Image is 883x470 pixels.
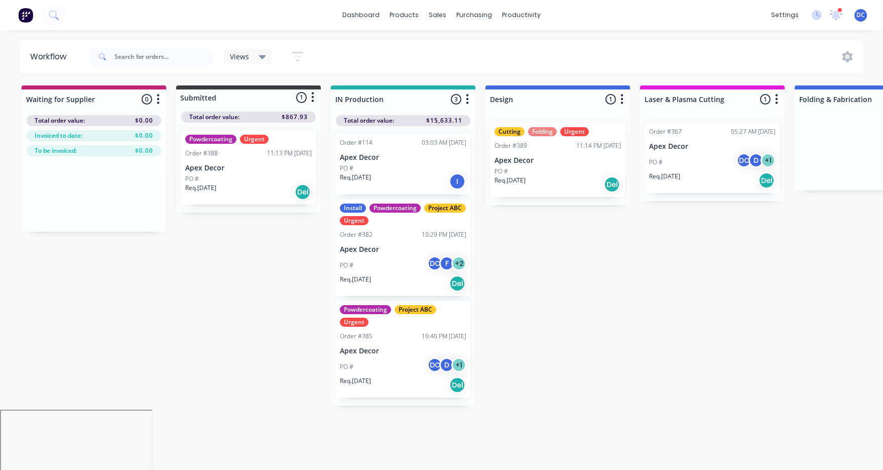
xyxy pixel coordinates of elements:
[340,332,372,341] div: Order #385
[560,127,589,136] div: Urgent
[267,149,312,158] div: 11:13 PM [DATE]
[35,146,77,155] span: To be invoiced:
[340,173,371,182] p: Req. [DATE]
[649,158,663,167] p: PO #
[340,275,371,284] p: Req. [DATE]
[340,204,366,213] div: Install
[576,141,621,150] div: 11:14 PM [DATE]
[336,301,470,398] div: PowdercoatingProject ABCUrgentOrder #38510:40 PM [DATE]Apex DecorPO #DCD+1Req.[DATE]Del
[240,135,269,144] div: Urgent
[427,357,442,372] div: DC
[340,261,353,270] p: PO #
[731,127,776,136] div: 05:27 AM [DATE]
[449,377,465,393] div: Del
[766,8,804,23] div: settings
[181,131,316,205] div: PowdercoatingUrgentOrder #38811:13 PM [DATE]Apex DecorPO #Req.[DATE]Del
[604,176,620,193] div: Del
[230,51,249,62] span: Views
[451,256,466,271] div: + 2
[748,153,764,168] div: D
[30,51,71,63] div: Workflow
[340,216,368,225] div: Urgent
[295,184,311,200] div: Del
[369,204,421,213] div: Powdercoating
[497,8,546,23] div: productivity
[340,305,391,314] div: Powdercoating
[426,116,462,125] span: $15,633.11
[422,332,466,341] div: 10:40 PM [DATE]
[340,164,353,173] p: PO #
[439,357,454,372] div: D
[494,156,621,165] p: Apex Decor
[490,123,625,197] div: CuttingFoldingUrgentOrder #38911:14 PM [DATE]Apex DecorPO #Req.[DATE]Del
[340,245,466,254] p: Apex Decor
[336,200,470,296] div: InstallPowdercoatingProject ABCUrgentOrder #38210:29 PM [DATE]Apex DecorPO #DCF+2Req.[DATE]Del
[736,153,751,168] div: DC
[494,176,526,185] p: Req. [DATE]
[759,172,775,189] div: Del
[35,116,85,125] span: Total order value:
[185,149,218,158] div: Order #388
[340,362,353,371] p: PO #
[336,134,470,195] div: Order #11403:03 AM [DATE]Apex DecorPO #Req.[DATE]I
[340,153,466,162] p: Apex Decor
[189,113,239,122] span: Total order value:
[135,146,153,155] span: $0.00
[528,127,557,136] div: Folding
[451,8,497,23] div: purchasing
[449,275,465,292] div: Del
[185,164,312,172] p: Apex Decor
[494,127,525,136] div: Cutting
[114,47,214,67] input: Search for orders...
[649,127,682,136] div: Order #367
[340,377,371,386] p: Req. [DATE]
[340,138,372,147] div: Order #114
[422,230,466,239] div: 10:29 PM [DATE]
[282,113,308,122] span: $867.93
[340,347,466,355] p: Apex Decor
[439,256,454,271] div: F
[337,8,385,23] a: dashboard
[135,116,153,125] span: $0.00
[494,167,508,176] p: PO #
[856,11,865,20] span: DC
[340,230,372,239] div: Order #382
[185,174,199,183] p: PO #
[451,357,466,372] div: + 1
[649,142,776,151] p: Apex Decor
[18,8,33,23] img: Factory
[761,153,776,168] div: + 1
[185,183,216,193] p: Req. [DATE]
[427,256,442,271] div: DC
[424,8,451,23] div: sales
[135,131,153,140] span: $0.00
[424,204,466,213] div: Project ABC
[340,318,368,327] div: Urgent
[449,173,465,190] div: I
[385,8,424,23] div: products
[649,172,680,181] p: Req. [DATE]
[422,138,466,147] div: 03:03 AM [DATE]
[395,305,436,314] div: Project ABC
[344,116,394,125] span: Total order value:
[645,123,780,193] div: Order #36705:27 AM [DATE]Apex DecorPO #DCD+1Req.[DATE]Del
[185,135,236,144] div: Powdercoating
[35,131,82,140] span: Invoiced to date:
[494,141,527,150] div: Order #389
